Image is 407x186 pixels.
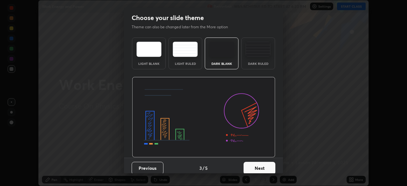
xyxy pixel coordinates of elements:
button: Next [244,162,275,175]
div: Dark Blank [209,62,234,65]
img: darkRuledTheme.de295e13.svg [245,42,271,57]
div: Dark Ruled [245,62,271,65]
div: Light Ruled [173,62,198,65]
img: darkTheme.f0cc69e5.svg [209,42,234,57]
div: Light Blank [136,62,162,65]
img: lightRuledTheme.5fabf969.svg [173,42,198,57]
h2: Choose your slide theme [132,14,204,22]
button: Previous [132,162,163,175]
h4: 5 [205,165,208,171]
img: darkThemeBanner.d06ce4a2.svg [132,77,275,158]
img: lightTheme.e5ed3b09.svg [136,42,162,57]
h4: / [203,165,204,171]
h4: 3 [199,165,202,171]
p: Theme can also be changed later from the More option [132,24,235,30]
